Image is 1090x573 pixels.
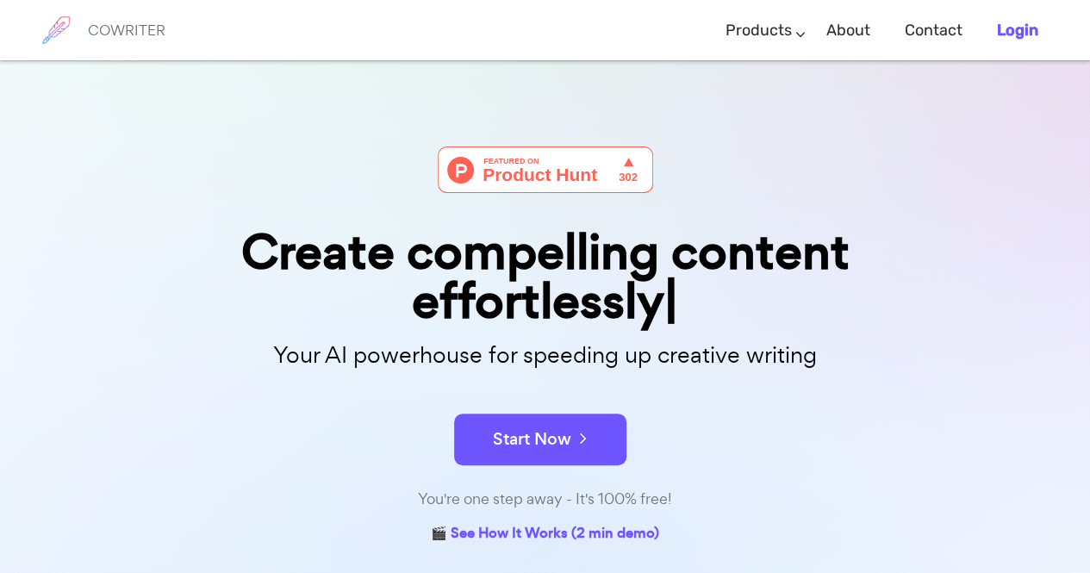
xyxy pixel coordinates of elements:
[431,521,659,548] a: 🎬 See How It Works (2 min demo)
[454,414,626,465] button: Start Now
[905,5,962,56] a: Contact
[115,487,976,512] div: You're one step away - It's 100% free!
[997,5,1038,56] a: Login
[726,5,792,56] a: Products
[997,21,1038,40] b: Login
[826,5,870,56] a: About
[438,146,653,193] img: Cowriter - Your AI buddy for speeding up creative writing | Product Hunt
[115,337,976,374] p: Your AI powerhouse for speeding up creative writing
[115,227,976,326] div: Create compelling content effortlessly
[34,9,78,52] img: brand logo
[88,22,165,38] h6: COWRITER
